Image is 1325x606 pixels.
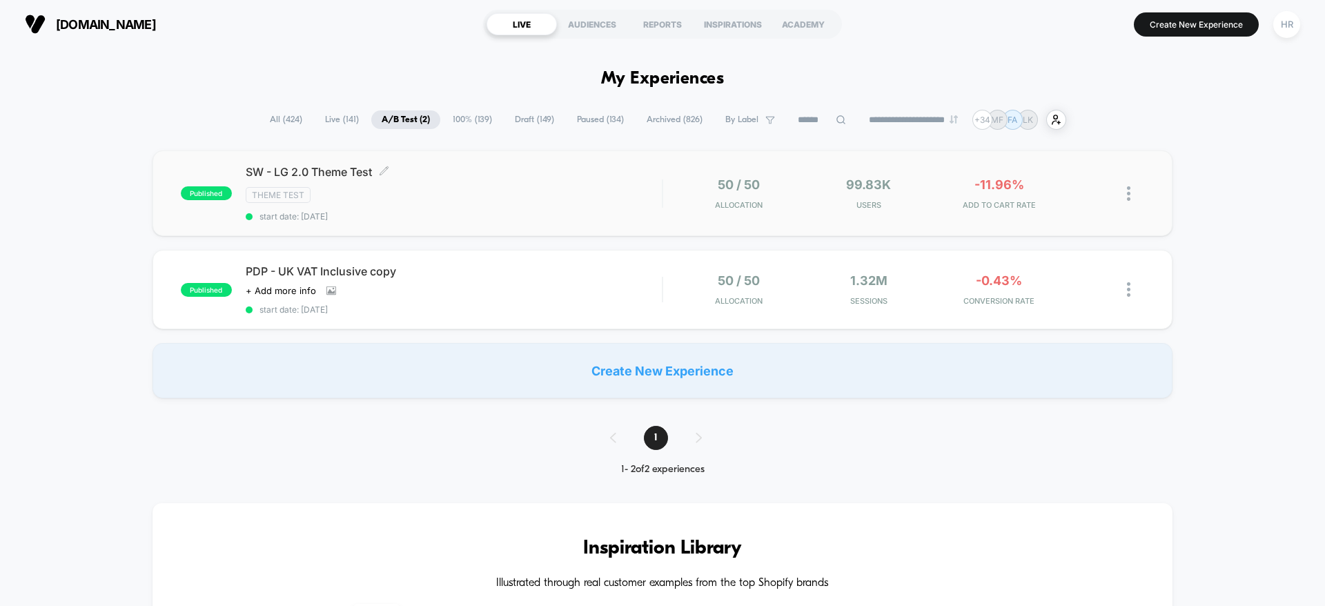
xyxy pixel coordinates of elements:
span: start date: [DATE] [246,211,662,222]
span: Allocation [715,200,763,210]
h1: My Experiences [601,69,725,89]
span: Archived ( 826 ) [636,110,713,129]
div: HR [1273,11,1300,38]
img: Visually logo [25,14,46,35]
span: 50 / 50 [718,177,760,192]
span: [DOMAIN_NAME] [56,17,156,32]
span: All ( 424 ) [259,110,313,129]
div: AUDIENCES [557,13,627,35]
span: Draft ( 149 ) [504,110,565,129]
button: Create New Experience [1134,12,1259,37]
span: 1 [644,426,668,450]
div: ACADEMY [768,13,838,35]
div: + 34 [972,110,992,130]
h3: Inspiration Library [194,538,1131,560]
span: 50 / 50 [718,273,760,288]
span: 100% ( 139 ) [442,110,502,129]
div: REPORTS [627,13,698,35]
span: SW - LG 2.0 Theme Test [246,165,662,179]
span: Theme Test [246,187,311,203]
span: PDP - UK VAT Inclusive copy [246,264,662,278]
div: LIVE [487,13,557,35]
p: MF [991,115,1003,125]
span: Sessions [807,296,931,306]
span: -0.43% [976,273,1022,288]
span: ADD TO CART RATE [937,200,1061,210]
span: Paused ( 134 ) [567,110,634,129]
img: close [1127,186,1130,201]
div: 1 - 2 of 2 experiences [596,464,729,476]
span: 99.83k [846,177,891,192]
span: Allocation [715,296,763,306]
span: 1.32M [850,273,887,288]
div: INSPIRATIONS [698,13,768,35]
span: published [181,186,232,200]
button: [DOMAIN_NAME] [21,13,160,35]
button: HR [1269,10,1304,39]
span: A/B Test ( 2 ) [371,110,440,129]
h4: Illustrated through real customer examples from the top Shopify brands [194,577,1131,590]
span: -11.96% [974,177,1024,192]
p: LK [1023,115,1033,125]
span: start date: [DATE] [246,304,662,315]
div: Create New Experience [153,343,1172,398]
span: CONVERSION RATE [937,296,1061,306]
span: + Add more info [246,285,316,296]
p: FA [1008,115,1017,125]
span: published [181,283,232,297]
span: Users [807,200,931,210]
span: By Label [725,115,758,125]
img: close [1127,282,1130,297]
span: Live ( 141 ) [315,110,369,129]
img: end [950,115,958,124]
